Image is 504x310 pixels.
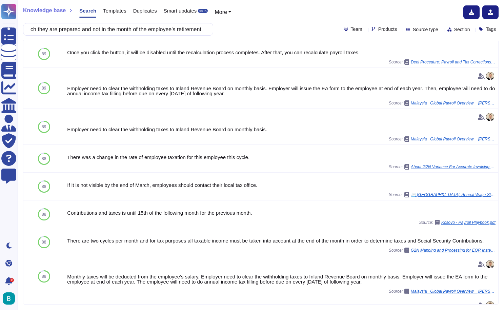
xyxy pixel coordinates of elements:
div: Once you click the button, it will be disabled until the recalculation process completes. After t... [67,50,496,55]
span: Kosovo - Payroll Playbook.pdf [441,220,496,225]
div: Contributions and taxes is until 15th of the following month for the previous month. [67,210,496,215]
input: Search a question or template... [27,23,206,35]
span: Team [351,27,362,32]
span: Search [79,8,96,13]
span: 89 [42,52,46,56]
img: user [486,113,494,121]
span: Source: [389,164,496,170]
span: Malaysia_ Global Payroll Overview _ [PERSON_NAME] Knowledge Base.pdf [411,101,496,105]
img: user [3,292,15,305]
span: 88 [42,212,46,216]
span: Malaysia_ Global Payroll Overview _ [PERSON_NAME] Knowledge Base.pdf [411,289,496,293]
span: 88 [42,274,46,278]
span: More [215,9,227,15]
span: Malaysia_ Global Payroll Overview _ [PERSON_NAME] Knowledge Base.pdf [411,137,496,141]
div: Employer need to clear the withholding taxes to Inland Revenue Board on monthly basis. Employer w... [67,86,496,96]
span: Smart updates [164,8,197,13]
span: Products [378,27,397,32]
span: Source: [389,100,496,106]
span: 89 [42,125,46,129]
div: Employer need to clear the withholding taxes to Inland Revenue Board on monthly basis. [67,127,496,132]
span: About G2N Variance For Accurate Invoicing.pdf [411,165,496,169]
span: Section [454,27,470,32]
span: Templates [103,8,126,13]
button: More [215,8,231,16]
span: Source type [413,27,438,32]
span: Deel Procedure: Payroll and Tax Corrections and Amendments for US Payroll (Product Operations).pdf [411,60,496,64]
span: Source: [389,248,496,253]
span: Knowledge base [23,8,66,13]
span: Tags [486,27,496,32]
span: 📃 [GEOGRAPHIC_DATA]: Annual Wage Statement (Jahreslohnzettel L16).pdf [411,193,496,197]
div: There are two cycles per month and for tax purposes all taxable income must be taken into account... [67,238,496,243]
img: user [486,301,494,309]
span: Source: [419,220,496,225]
span: 88 [42,157,46,161]
div: There was a change in the rate of employee taxation for this employee this cycle. [67,155,496,160]
img: user [486,260,494,268]
span: 89 [42,86,46,90]
button: user [1,291,20,306]
span: G2N Mapping and Processing for EOR Instead of the Limited Payroll Report.pdf [411,248,496,252]
div: BETA [198,9,208,13]
span: 88 [42,240,46,244]
img: user [486,72,494,80]
div: Monthly taxes will be deducted from the employee’s salary. Employer need to clear the withholding... [67,274,496,284]
span: Source: [389,192,496,197]
div: 9+ [10,278,14,282]
span: 88 [42,185,46,189]
div: If it is not visible by the end of March, employees should contact their local tax office. [67,182,496,188]
span: Duplicates [133,8,157,13]
span: Source: [389,59,496,65]
span: Source: [389,136,496,142]
span: Source: [389,289,496,294]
